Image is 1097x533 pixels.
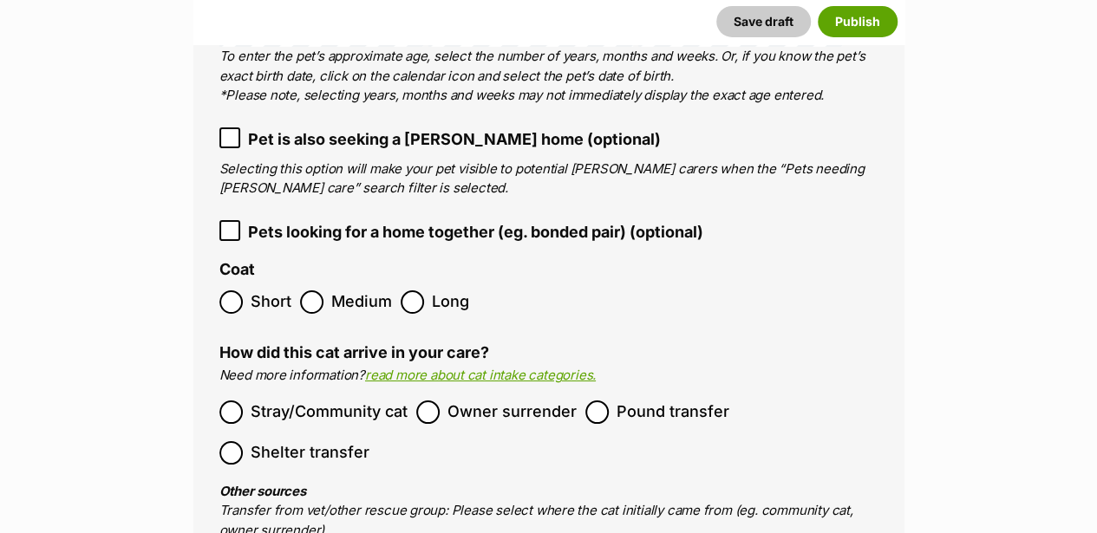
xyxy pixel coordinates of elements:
label: How did this cat arrive in your care? [219,343,489,361]
p: Need more information? [219,366,878,386]
p: Selecting this option will make your pet visible to potential [PERSON_NAME] carers when the “Pets... [219,159,878,198]
span: Pet is also seeking a [PERSON_NAME] home (optional) [248,127,661,151]
span: Owner surrender [447,400,577,424]
label: Coat [219,261,255,279]
span: Pound transfer [617,400,729,424]
button: Save draft [716,6,811,37]
span: Stray/Community cat [251,400,408,424]
p: To enter the pet’s approximate age, select the number of years, months and weeks. Or, if you know... [219,47,878,106]
button: Publish [818,6,898,37]
span: Long [432,290,470,314]
span: Pets looking for a home together (eg. bonded pair) (optional) [248,220,703,244]
span: Short [251,290,291,314]
span: Medium [331,290,392,314]
a: read more about cat intake categories. [365,367,596,383]
span: Shelter transfer [251,441,369,465]
b: Other sources [219,483,306,499]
